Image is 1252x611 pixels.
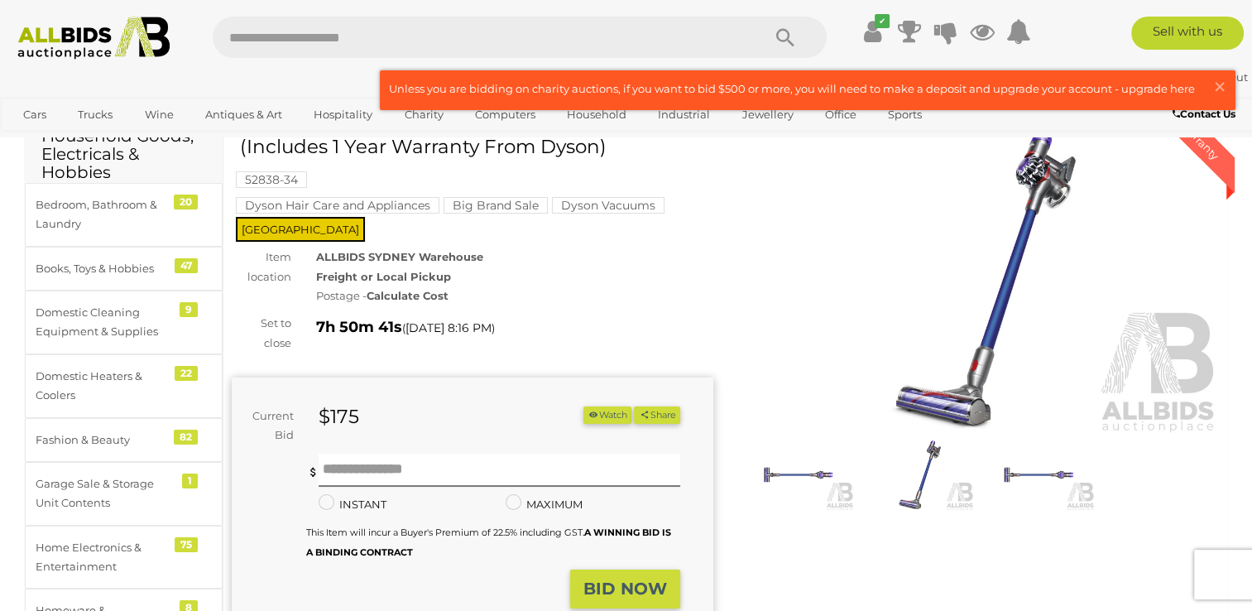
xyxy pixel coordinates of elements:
[174,195,198,209] div: 20
[444,199,548,212] a: Big Brand Sale
[219,248,304,286] div: Item location
[25,247,223,291] a: Books, Toys & Hobbies 47
[862,439,974,511] img: Dyson (448588) V8 Origin Extra - ORP $649 (Includes 1 Year Warranty From Dyson)
[175,366,198,381] div: 22
[1173,105,1240,123] a: Contact Us
[814,101,867,128] a: Office
[67,101,123,128] a: Trucks
[647,101,721,128] a: Industrial
[134,101,185,128] a: Wine
[316,250,483,263] strong: ALLBIDS SYDNEY Warehouse
[316,318,402,336] strong: 7h 50m 41s
[12,101,57,128] a: Cars
[9,17,178,60] img: Allbids.com.au
[742,439,854,511] img: Dyson (448588) V8 Origin Extra - ORP $649 (Includes 1 Year Warranty From Dyson)
[25,418,223,462] a: Fashion & Beauty 82
[405,320,492,335] span: [DATE] 8:16 PM
[316,270,451,283] strong: Freight or Local Pickup
[861,17,885,46] a: ✔
[236,173,307,186] a: 52838-34
[175,537,198,552] div: 75
[583,579,667,599] strong: BID NOW
[36,367,172,406] div: Domestic Heaters & Coolers
[402,321,495,334] span: ( )
[25,462,223,526] a: Garage Sale & Storage Unit Contents 1
[732,101,804,128] a: Jewellery
[464,101,546,128] a: Computers
[194,101,293,128] a: Antiques & Art
[306,527,671,557] b: A WINNING BID IS A BINDING CONTRACT
[444,197,548,214] mark: Big Brand Sale
[25,183,223,247] a: Bedroom, Bathroom & Laundry 20
[556,101,637,128] a: Household
[506,495,583,514] label: MAXIMUM
[367,289,449,302] strong: Calculate Cost
[319,405,359,428] strong: $175
[583,407,631,424] li: Watch this item
[306,527,671,557] small: This Item will incur a Buyer's Premium of 22.5% including GST.
[36,431,172,450] div: Fashion & Beauty
[1158,99,1235,176] div: Warranty
[552,199,664,212] a: Dyson Vacuums
[36,195,172,234] div: Bedroom, Bathroom & Laundry
[634,407,679,424] button: Share
[319,495,386,514] label: INSTANT
[25,354,223,418] a: Domestic Heaters & Coolers 22
[25,291,223,354] a: Domestic Cleaning Equipment & Supplies 9
[1173,108,1235,120] b: Contact Us
[303,101,383,128] a: Hospitality
[36,474,172,513] div: Garage Sale & Storage Unit Contents
[240,116,709,158] h1: Dyson (448588) V8 Origin Extra - ORP $649 (Includes 1 Year Warranty From Dyson)
[877,101,933,128] a: Sports
[744,17,827,58] button: Search
[236,199,439,212] a: Dyson Hair Care and Appliances
[875,14,890,28] i: ✔
[182,474,198,488] div: 1
[738,124,1220,435] img: Dyson (448588) V8 Origin Extra - ORP $649 (Includes 1 Year Warranty From Dyson)
[236,197,439,214] mark: Dyson Hair Care and Appliances
[41,127,206,181] h2: Household Goods, Electricals & Hobbies
[236,171,307,188] mark: 52838-34
[393,101,453,128] a: Charity
[180,302,198,317] div: 9
[1131,17,1244,50] a: Sell with us
[175,258,198,273] div: 47
[36,538,172,577] div: Home Electronics & Entertainment
[232,407,306,445] div: Current Bid
[25,526,223,589] a: Home Electronics & Entertainment 75
[1212,70,1227,103] span: ×
[236,217,365,242] span: [GEOGRAPHIC_DATA]
[219,314,304,353] div: Set to close
[583,407,631,424] button: Watch
[36,303,172,342] div: Domestic Cleaning Equipment & Supplies
[12,128,151,156] a: [GEOGRAPHIC_DATA]
[36,259,172,278] div: Books, Toys & Hobbies
[174,430,198,445] div: 82
[982,439,1094,511] img: Dyson (448588) V8 Origin Extra - ORP $649 (Includes 1 Year Warranty From Dyson)
[552,197,664,214] mark: Dyson Vacuums
[570,570,680,609] button: BID NOW
[316,286,713,305] div: Postage -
